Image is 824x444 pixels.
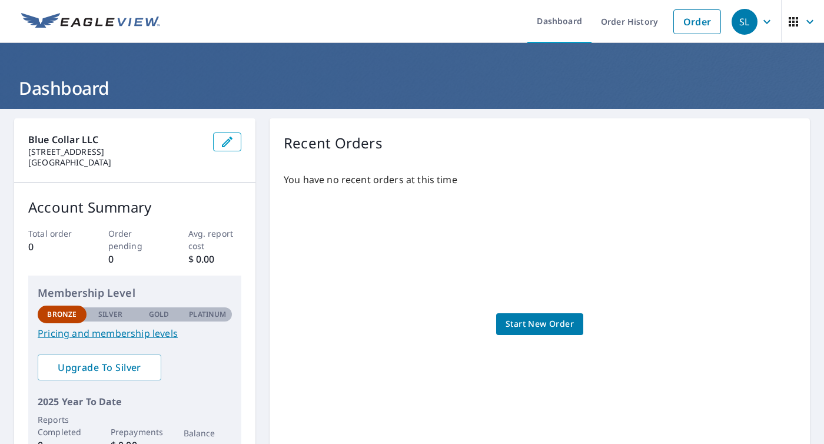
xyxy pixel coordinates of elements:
[188,252,242,266] p: $ 0.00
[506,317,574,332] span: Start New Order
[28,147,204,157] p: [STREET_ADDRESS]
[284,173,796,187] p: You have no recent orders at this time
[28,227,82,240] p: Total order
[108,227,162,252] p: Order pending
[38,285,232,301] p: Membership Level
[98,309,123,320] p: Silver
[28,157,204,168] p: [GEOGRAPHIC_DATA]
[496,313,583,335] a: Start New Order
[732,9,757,35] div: SL
[28,197,241,218] p: Account Summary
[28,132,204,147] p: Blue Collar LLC
[184,427,232,439] p: Balance
[111,426,160,438] p: Prepayments
[47,361,152,374] span: Upgrade To Silver
[673,9,721,34] a: Order
[38,413,87,438] p: Reports Completed
[21,13,160,31] img: EV Logo
[38,395,232,409] p: 2025 Year To Date
[28,240,82,254] p: 0
[188,227,242,252] p: Avg. report cost
[47,309,77,320] p: Bronze
[38,354,161,380] a: Upgrade To Silver
[14,76,810,100] h1: Dashboard
[38,326,232,340] a: Pricing and membership levels
[284,132,383,154] p: Recent Orders
[108,252,162,266] p: 0
[189,309,226,320] p: Platinum
[149,309,169,320] p: Gold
